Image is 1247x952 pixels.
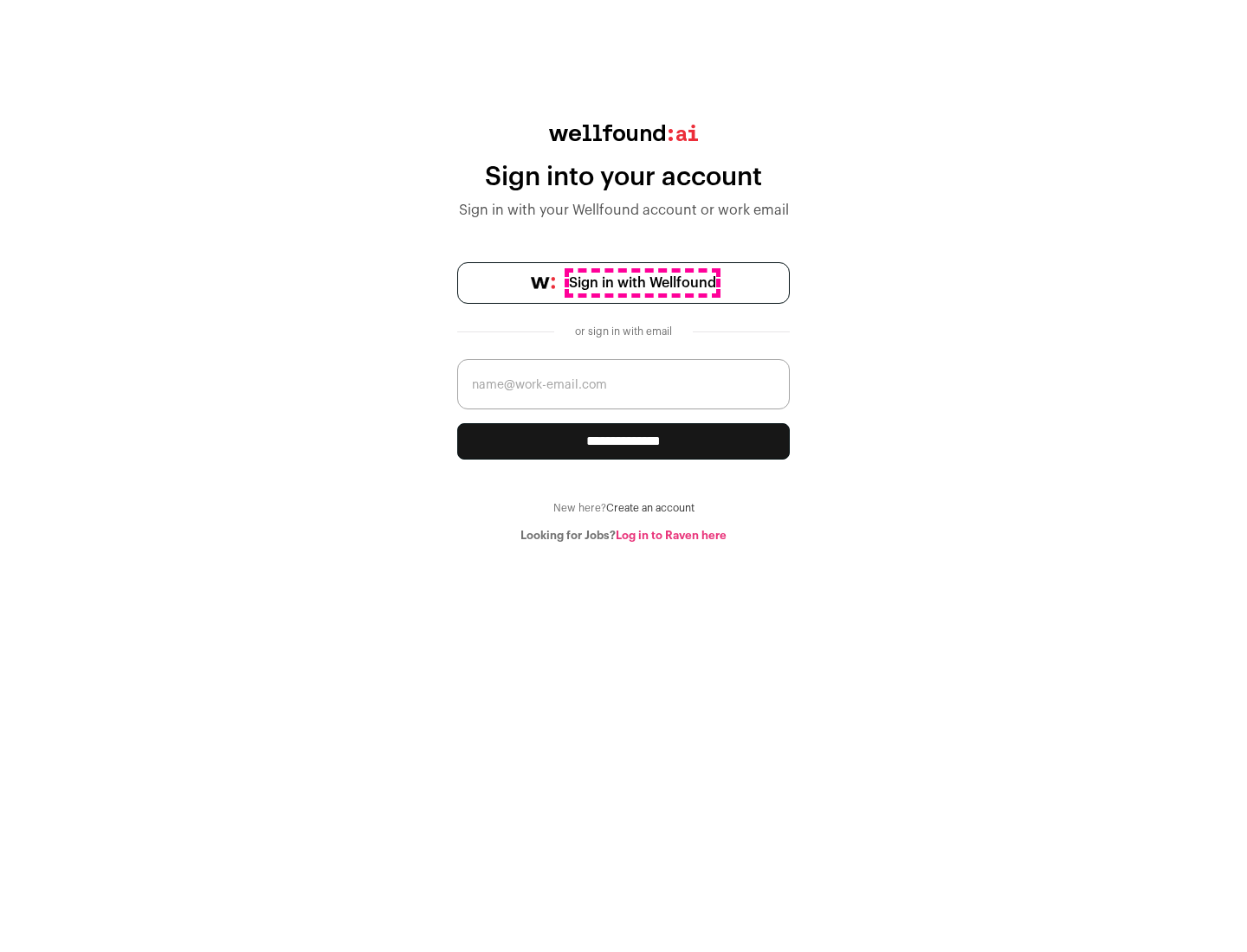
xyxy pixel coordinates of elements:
[457,501,790,515] div: New here?
[549,125,698,141] img: wellfound:ai
[457,162,790,193] div: Sign into your account
[616,530,727,541] a: Log in to Raven here
[457,200,790,221] div: Sign in with your Wellfound account or work email
[606,503,695,513] a: Create an account
[569,273,716,293] span: Sign in with Wellfound
[457,359,790,409] input: name@work-email.com
[457,529,790,543] div: Looking for Jobs?
[531,277,555,289] img: wellfound-symbol-flush-black-fb3c872781a75f747ccb3a119075da62bfe97bd399995f84a933054e44a575c4.png
[457,262,790,304] a: Sign in with Wellfound
[568,325,679,338] div: or sign in with email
